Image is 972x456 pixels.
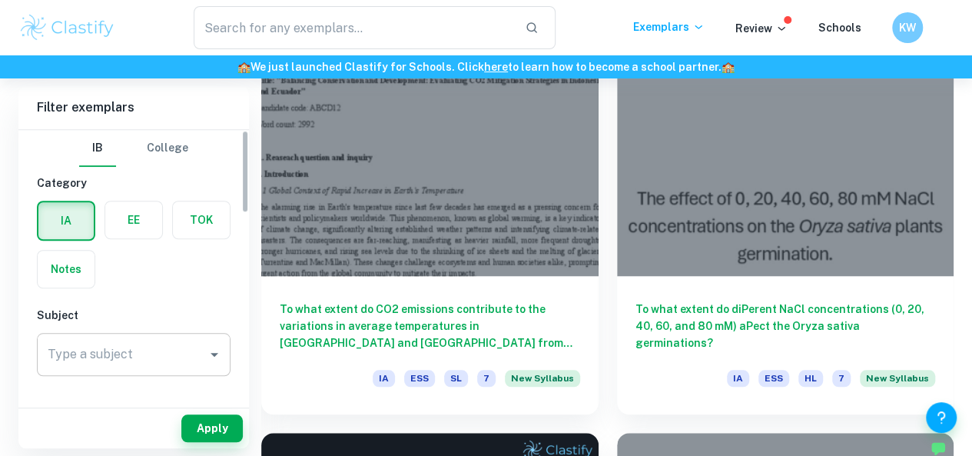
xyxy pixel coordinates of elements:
[79,130,188,167] div: Filter type choice
[3,58,969,75] h6: We just launched Clastify for Schools. Click to learn how to become a school partner.
[37,401,231,418] h6: Criteria
[758,370,789,387] span: ESS
[899,19,917,36] h6: KW
[181,414,243,442] button: Apply
[18,86,249,129] h6: Filter exemplars
[477,370,496,387] span: 7
[105,201,162,238] button: EE
[404,370,435,387] span: ESS
[722,61,735,73] span: 🏫
[173,201,230,238] button: TOK
[37,175,231,191] h6: Category
[633,18,705,35] p: Exemplars
[194,6,513,49] input: Search for any exemplars...
[484,61,508,73] a: here
[727,370,749,387] span: IA
[147,130,188,167] button: College
[860,370,935,396] div: Starting from the May 2026 session, the ESS IA requirements have changed. We created this exempla...
[735,20,788,37] p: Review
[617,23,954,414] a: To what extent do diPerent NaCl concentrations (0, 20, 40, 60, and 80 mM) aPect the Oryza sativa ...
[832,370,851,387] span: 7
[505,370,580,396] div: Starting from the May 2026 session, the ESS IA requirements have changed. We created this exempla...
[280,301,580,351] h6: To what extent do CO2 emissions contribute to the variations in average temperatures in [GEOGRAPH...
[37,307,231,324] h6: Subject
[18,12,116,43] img: Clastify logo
[931,441,946,456] img: Marked
[892,12,923,43] button: KW
[818,22,861,34] a: Schools
[237,61,250,73] span: 🏫
[204,344,225,365] button: Open
[926,402,957,433] button: Help and Feedback
[38,202,94,239] button: IA
[635,301,936,351] h6: To what extent do diPerent NaCl concentrations (0, 20, 40, 60, and 80 mM) aPect the Oryza sativa ...
[860,370,935,387] span: New Syllabus
[38,251,95,288] button: Notes
[444,370,468,387] span: SL
[79,130,116,167] button: IB
[261,23,599,414] a: To what extent do CO2 emissions contribute to the variations in average temperatures in [GEOGRAPH...
[373,370,395,387] span: IA
[798,370,823,387] span: HL
[505,370,580,387] span: New Syllabus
